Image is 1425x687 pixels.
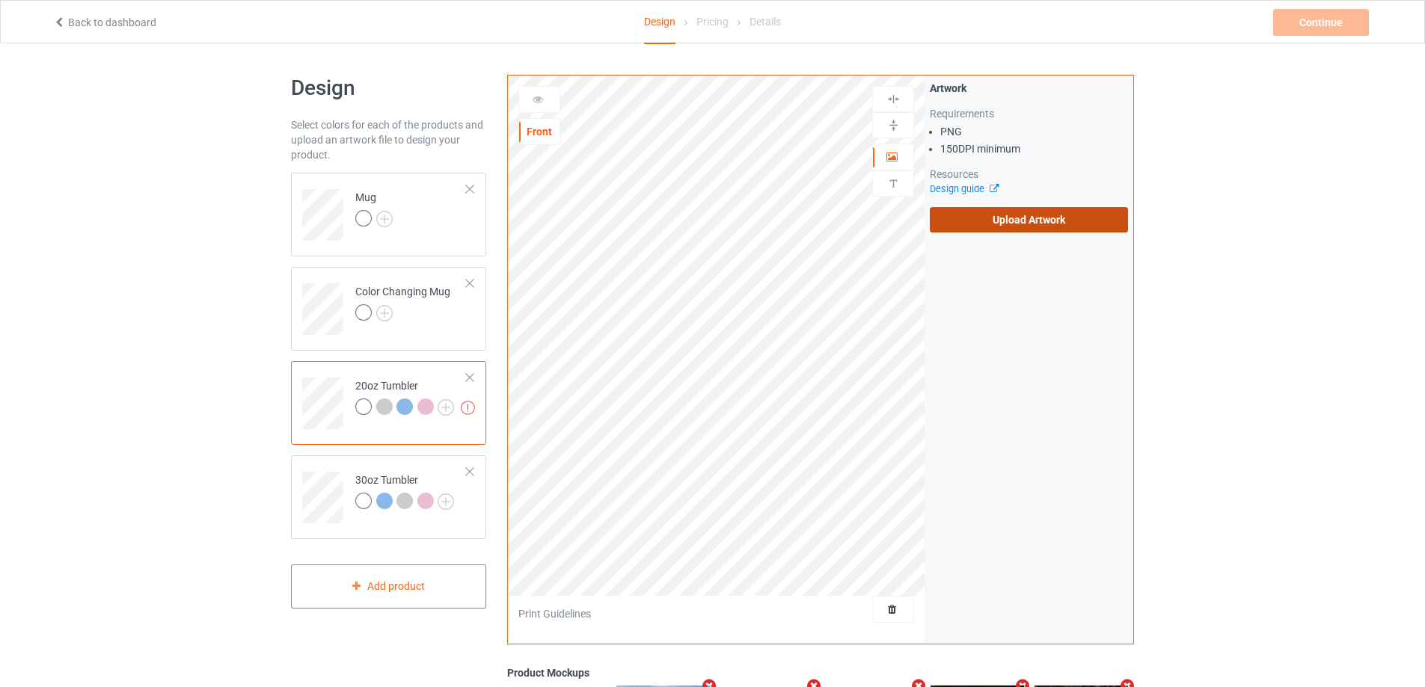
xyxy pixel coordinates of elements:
a: Back to dashboard [53,16,156,28]
img: svg%3E%0A [886,118,901,132]
div: Mug [291,173,486,256]
div: 30oz Tumbler [355,472,454,508]
div: Resources [930,167,1128,182]
div: Pricing [696,1,729,43]
img: svg+xml;base64,PD94bWwgdmVyc2lvbj0iMS4wIiBlbmNvZGluZz0iVVRGLTgiPz4KPHN2ZyB3aWR0aD0iMjJweCIgaGVpZ2... [376,305,393,321]
div: Add product [291,564,486,609]
div: 20oz Tumbler [355,378,454,414]
img: svg+xml;base64,PD94bWwgdmVyc2lvbj0iMS4wIiBlbmNvZGluZz0iVVRGLTgiPz4KPHN2ZyB3aWR0aD0iMjJweCIgaGVpZ2... [376,211,393,227]
img: svg%3E%0A [886,92,901,106]
img: svg%3E%0A [886,176,901,191]
div: Product Mockups [507,665,1134,680]
div: Front [519,124,560,139]
div: 20oz Tumbler [291,361,486,445]
img: svg+xml;base64,PD94bWwgdmVyc2lvbj0iMS4wIiBlbmNvZGluZz0iVVRGLTgiPz4KPHN2ZyB3aWR0aD0iMjJweCIgaGVpZ2... [438,493,454,510]
div: Color Changing Mug [355,284,450,320]
img: exclamation icon [461,401,475,415]
li: PNG [940,124,1128,139]
li: 150 DPI minimum [940,141,1128,156]
div: Print Guidelines [518,606,591,621]
div: Select colors for each of the products and upload an artwork file to design your product. [291,117,486,162]
div: Requirements [930,106,1128,121]
h1: Design [291,75,486,102]
a: Design guide [930,183,998,194]
div: Artwork [930,81,1128,96]
div: Mug [355,190,393,226]
div: Details [750,1,781,43]
label: Upload Artwork [930,207,1128,232]
div: Design [644,1,675,44]
div: Color Changing Mug [291,267,486,351]
img: svg+xml;base64,PD94bWwgdmVyc2lvbj0iMS4wIiBlbmNvZGluZz0iVVRGLTgiPz4KPHN2ZyB3aWR0aD0iMjJweCIgaGVpZ2... [438,399,454,416]
div: 30oz Tumbler [291,455,486,539]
